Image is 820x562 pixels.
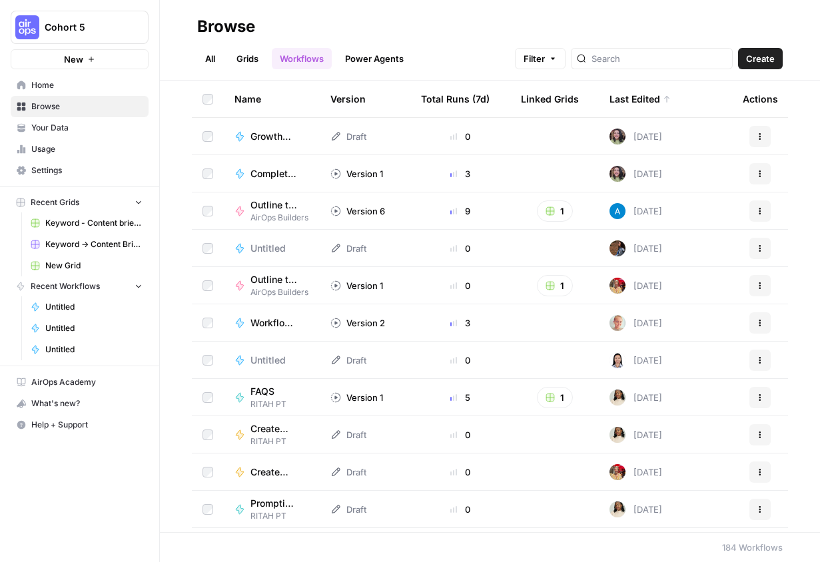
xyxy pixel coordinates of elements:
div: 0 [421,242,500,255]
img: 03va8147u79ydy9j8hf8ees2u029 [610,427,625,443]
span: Filter [524,52,545,65]
div: Version 6 [330,204,385,218]
a: Outline to Article ⭐️ ([PERSON_NAME])AirOps Builders [234,273,309,298]
span: Create Content Brief from Keyword (Jaione) [250,465,298,479]
a: Complete GEO Audit (Technical + Content) - Deepshikha [234,167,309,180]
a: Usage [11,139,149,160]
img: e6jku8bei7w65twbz9tngar3gsjq [610,129,625,144]
button: Filter [515,48,566,69]
a: Home [11,75,149,96]
a: Keyword - Content brief - Article (Airops builders) [25,212,149,234]
button: 1 [537,275,573,296]
div: 0 [421,354,500,367]
div: Draft [330,354,366,367]
a: Workflows [272,48,332,69]
div: [DATE] [610,129,662,144]
div: Browse [197,16,255,37]
a: Prompting - RITAH PTRITAH PT [234,497,309,522]
div: 0 [421,503,500,516]
span: Settings [31,164,143,176]
div: 0 [421,130,500,143]
span: Untitled [250,242,286,255]
div: [DATE] [610,464,662,480]
span: New Grid [45,260,143,272]
a: AirOps Academy [11,372,149,393]
div: 0 [421,428,500,441]
div: [DATE] [610,390,662,406]
div: Name [234,81,309,117]
a: Create Content Brief from Keyword (Jaione) [234,465,309,479]
a: Power Agents [337,48,412,69]
span: Outline to Article ⭐️ [250,198,298,212]
input: Search [592,52,727,65]
img: exl12kjf8yrej6cnedix31pud7gv [610,278,625,294]
a: Untitled [25,339,149,360]
a: Untitled [234,354,309,367]
img: Cohort 5 Logo [15,15,39,39]
div: [DATE] [610,278,662,294]
span: Workflow 1: Modifier Extraction & Frequency - CRG [250,316,298,330]
span: Browse [31,101,143,113]
img: e6jku8bei7w65twbz9tngar3gsjq [610,166,625,182]
button: Recent Grids [11,192,149,212]
span: RITAH PT [250,435,309,447]
div: Draft [330,428,366,441]
a: New Grid [25,255,149,276]
span: Complete GEO Audit (Technical + Content) - Deepshikha [250,167,298,180]
span: RITAH PT [250,398,286,410]
a: Workflow 1: Modifier Extraction & Frequency - CRG [234,316,309,330]
span: RITAH PT [250,510,309,522]
div: Draft [330,465,366,479]
button: Workspace: Cohort 5 [11,11,149,44]
span: New [64,53,83,66]
span: Untitled [45,344,143,356]
div: Last Edited [610,81,671,117]
div: 3 [421,167,500,180]
button: Create [738,48,783,69]
span: Untitled [45,301,143,313]
span: Recent Workflows [31,280,100,292]
div: 0 [421,465,500,479]
div: Version 1 [330,279,383,292]
div: [DATE] [610,427,662,443]
a: All [197,48,223,69]
a: Keyword -> Content Brief -> Article [25,234,149,255]
div: 184 Workflows [722,541,783,554]
a: Growth Forecasting Engine (Deepshikha) [234,130,309,143]
img: o5ihwofzv8qs9qx8tgaced5xajsg [610,352,625,368]
span: Home [31,79,143,91]
a: Your Data [11,117,149,139]
div: [DATE] [610,240,662,256]
span: AirOps Academy [31,376,143,388]
a: Untitled [234,242,309,255]
span: Your Data [31,122,143,134]
div: [DATE] [610,315,662,331]
img: exl12kjf8yrej6cnedix31pud7gv [610,464,625,480]
div: [DATE] [610,166,662,182]
span: Untitled [45,322,143,334]
a: Grids [228,48,266,69]
a: FAQSRITAH PT [234,385,309,410]
div: What's new? [11,394,148,414]
div: Version 2 [330,316,385,330]
a: Outline to Article ⭐️AirOps Builders [234,198,309,224]
div: [DATE] [610,203,662,219]
span: Create [746,52,775,65]
div: Version [330,81,366,117]
div: [DATE] [610,501,662,517]
span: Keyword -> Content Brief -> Article [45,238,143,250]
span: Keyword - Content brief - Article (Airops builders) [45,217,143,229]
span: Create Content Brief from Keyword - RITAH PT [250,422,298,435]
span: FAQS [250,385,276,398]
img: o3cqybgnmipr355j8nz4zpq1mc6x [610,203,625,219]
div: [DATE] [610,352,662,368]
button: What's new? [11,393,149,414]
span: Untitled [250,354,286,367]
span: AirOps Builders [250,212,309,224]
div: Total Runs (7d) [421,81,490,117]
a: Untitled [25,318,149,339]
img: tzy1lhuh9vjkl60ica9oz7c44fpn [610,315,625,331]
div: Version 1 [330,391,383,404]
span: Usage [31,143,143,155]
span: AirOps Builders [250,286,309,298]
